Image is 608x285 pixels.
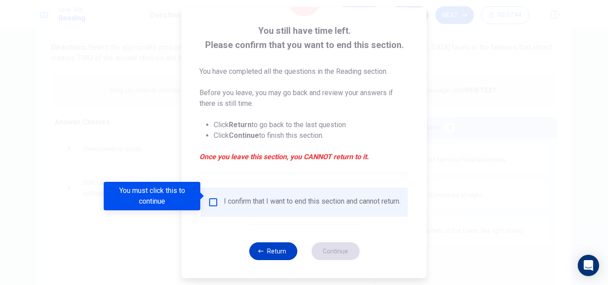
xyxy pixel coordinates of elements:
[229,131,259,140] strong: Continue
[578,255,599,276] div: Open Intercom Messenger
[214,130,409,141] li: Click to finish this section.
[249,242,297,260] button: Return
[208,197,219,208] span: You must click this to continue
[229,120,251,129] strong: Return
[104,182,200,210] div: You must click this to continue
[199,152,409,162] em: Once you leave this section, you CANNOT return to it.
[199,24,409,52] span: You still have time left. Please confirm that you want to end this section.
[214,120,409,130] li: Click to go back to the last question
[199,88,409,109] p: Before you leave, you may go back and review your answers if there is still time.
[224,197,401,208] div: I confirm that I want to end this section and cannot return.
[311,242,359,260] button: Continue
[199,66,409,77] p: You have completed all the questions in the Reading section.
